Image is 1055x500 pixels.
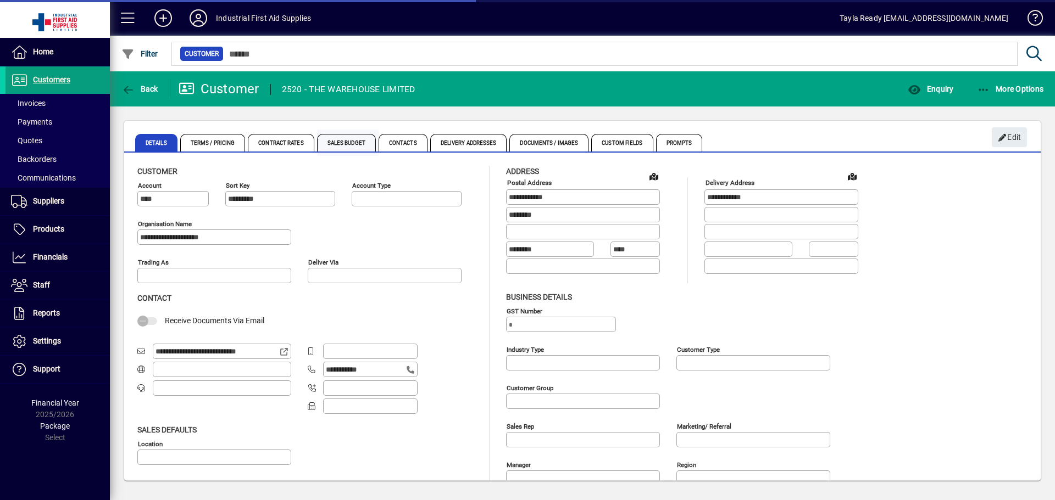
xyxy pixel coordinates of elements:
[5,300,110,327] a: Reports
[179,80,259,98] div: Customer
[11,117,52,126] span: Payments
[33,252,68,261] span: Financials
[430,134,507,151] span: Delivery Addresses
[677,422,731,430] mat-label: Marketing/ Referral
[33,308,60,317] span: Reports
[11,155,57,164] span: Backorders
[317,134,376,151] span: Sales Budget
[110,79,170,99] app-page-header-button: Back
[33,196,64,205] span: Suppliers
[352,182,391,189] mat-label: Account Type
[908,85,953,93] span: Enquiry
[507,307,542,314] mat-label: GST Number
[5,188,110,215] a: Suppliers
[11,173,76,182] span: Communications
[5,131,110,150] a: Quotes
[5,272,110,299] a: Staff
[33,75,70,84] span: Customers
[998,128,1021,147] span: Edit
[33,336,61,345] span: Settings
[507,422,534,430] mat-label: Sales rep
[33,280,50,289] span: Staff
[11,136,42,145] span: Quotes
[992,127,1027,147] button: Edit
[1019,2,1041,38] a: Knowledge Base
[121,85,158,93] span: Back
[282,81,415,98] div: 2520 - THE WAREHOUSE LIMITED
[840,9,1008,27] div: Tayla Ready [EMAIL_ADDRESS][DOMAIN_NAME]
[5,168,110,187] a: Communications
[165,316,264,325] span: Receive Documents Via Email
[509,134,588,151] span: Documents / Images
[137,425,197,434] span: Sales defaults
[507,384,553,391] mat-label: Customer group
[5,94,110,113] a: Invoices
[121,49,158,58] span: Filter
[137,167,177,176] span: Customer
[180,134,246,151] span: Terms / Pricing
[507,460,531,468] mat-label: Manager
[135,134,177,151] span: Details
[181,8,216,28] button: Profile
[11,99,46,108] span: Invoices
[5,356,110,383] a: Support
[138,182,162,189] mat-label: Account
[33,224,64,233] span: Products
[843,167,861,185] a: View on map
[119,44,161,64] button: Filter
[677,345,720,353] mat-label: Customer type
[31,398,79,407] span: Financial Year
[905,79,956,99] button: Enquiry
[138,440,163,447] mat-label: Location
[506,293,572,301] span: Business details
[119,79,161,99] button: Back
[137,294,171,302] span: Contact
[379,134,427,151] span: Contacts
[308,259,338,266] mat-label: Deliver via
[677,460,696,468] mat-label: Region
[5,113,110,131] a: Payments
[656,134,703,151] span: Prompts
[33,47,53,56] span: Home
[216,9,311,27] div: Industrial First Aid Supplies
[5,150,110,168] a: Backorders
[138,259,169,266] mat-label: Trading as
[248,134,314,151] span: Contract Rates
[138,220,192,228] mat-label: Organisation name
[5,328,110,355] a: Settings
[974,79,1047,99] button: More Options
[146,8,181,28] button: Add
[40,422,70,430] span: Package
[506,167,539,176] span: Address
[591,134,653,151] span: Custom Fields
[977,85,1044,93] span: More Options
[5,38,110,66] a: Home
[5,244,110,271] a: Financials
[645,167,663,185] a: View on map
[5,216,110,243] a: Products
[507,345,544,353] mat-label: Industry type
[33,364,60,373] span: Support
[226,182,249,189] mat-label: Sort key
[185,48,219,59] span: Customer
